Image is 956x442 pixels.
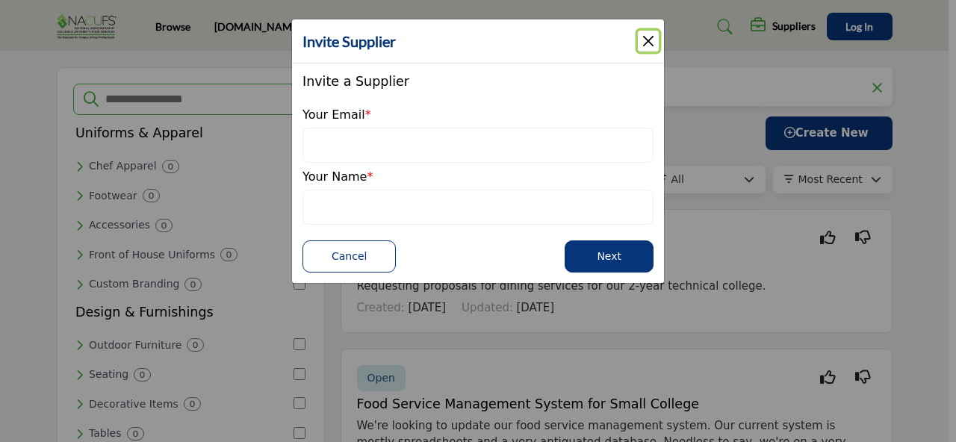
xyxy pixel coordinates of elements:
label: Your Name [302,168,373,186]
button: Next [565,240,654,273]
h5: Invite a Supplier [302,74,409,90]
h1: Invite Supplier [302,30,396,52]
button: Close [638,31,659,52]
button: Cancel [302,240,396,273]
label: Your Email [302,106,371,124]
